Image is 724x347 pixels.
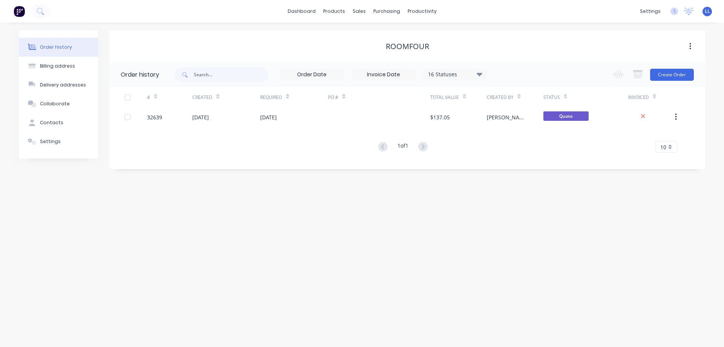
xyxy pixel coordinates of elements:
div: 32639 [147,113,162,121]
div: # [147,94,150,101]
div: PO # [328,94,338,101]
div: Total Value [430,87,487,108]
div: Created By [487,94,514,101]
a: dashboard [284,6,319,17]
div: settings [636,6,664,17]
div: Status [543,87,628,108]
div: Collaborate [40,100,70,107]
span: 10 [660,143,666,151]
div: Delivery addresses [40,82,86,88]
button: Order history [19,38,98,57]
div: purchasing [370,6,404,17]
span: Quote [543,111,589,121]
span: LL [705,8,710,15]
button: Billing address [19,57,98,76]
div: # [147,87,192,108]
button: Contacts [19,113,98,132]
div: Required [260,87,328,108]
div: Billing address [40,63,75,69]
div: PO # [328,87,430,108]
div: Contacts [40,119,63,126]
div: Order history [121,70,159,79]
button: Collaborate [19,94,98,113]
img: Factory [14,6,25,17]
div: Invoiced [628,87,673,108]
button: Create Order [650,69,694,81]
div: Created [192,94,212,101]
div: Total Value [430,94,459,101]
div: [PERSON_NAME] [487,113,528,121]
div: [DATE] [192,113,209,121]
div: $137.05 [430,113,450,121]
div: 16 Statuses [423,70,487,79]
div: 1 of 1 [397,142,408,153]
div: Created By [487,87,543,108]
div: productivity [404,6,440,17]
input: Search... [194,67,268,82]
div: products [319,6,349,17]
button: Delivery addresses [19,76,98,94]
div: Invoiced [628,94,649,101]
div: [DATE] [260,113,277,121]
button: Settings [19,132,98,151]
div: Created [192,87,260,108]
div: Required [260,94,282,101]
div: ROOMFOUR [386,42,429,51]
div: Order history [40,44,72,51]
div: Status [543,94,560,101]
div: sales [349,6,370,17]
input: Order Date [280,69,344,80]
div: Settings [40,138,61,145]
input: Invoice Date [352,69,415,80]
